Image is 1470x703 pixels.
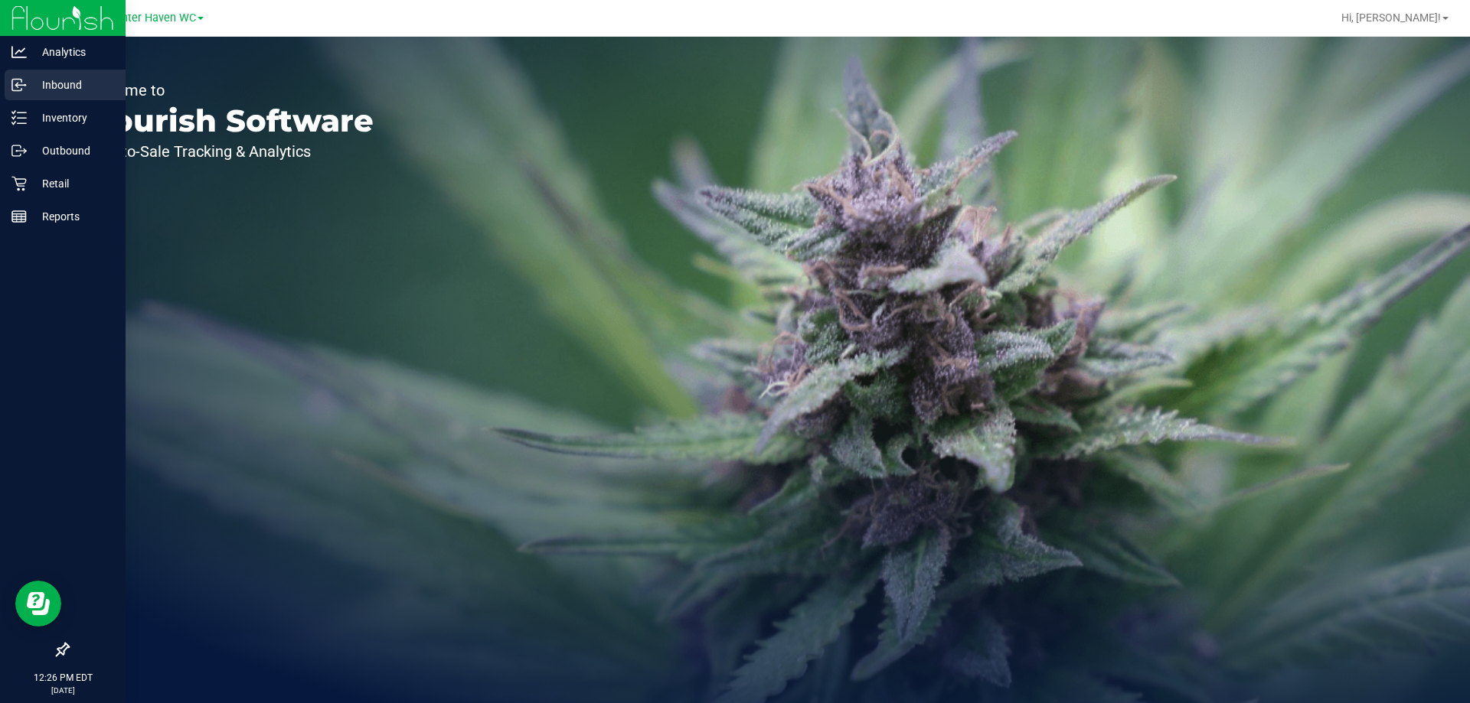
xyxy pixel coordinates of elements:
[27,109,119,127] p: Inventory
[7,685,119,696] p: [DATE]
[1341,11,1441,24] span: Hi, [PERSON_NAME]!
[15,581,61,627] iframe: Resource center
[83,106,374,136] p: Flourish Software
[11,209,27,224] inline-svg: Reports
[11,44,27,60] inline-svg: Analytics
[11,143,27,158] inline-svg: Outbound
[11,110,27,125] inline-svg: Inventory
[11,176,27,191] inline-svg: Retail
[83,144,374,159] p: Seed-to-Sale Tracking & Analytics
[27,43,119,61] p: Analytics
[27,76,119,94] p: Inbound
[27,142,119,160] p: Outbound
[27,174,119,193] p: Retail
[27,207,119,226] p: Reports
[7,671,119,685] p: 12:26 PM EDT
[109,11,196,24] span: Winter Haven WC
[11,77,27,93] inline-svg: Inbound
[83,83,374,98] p: Welcome to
